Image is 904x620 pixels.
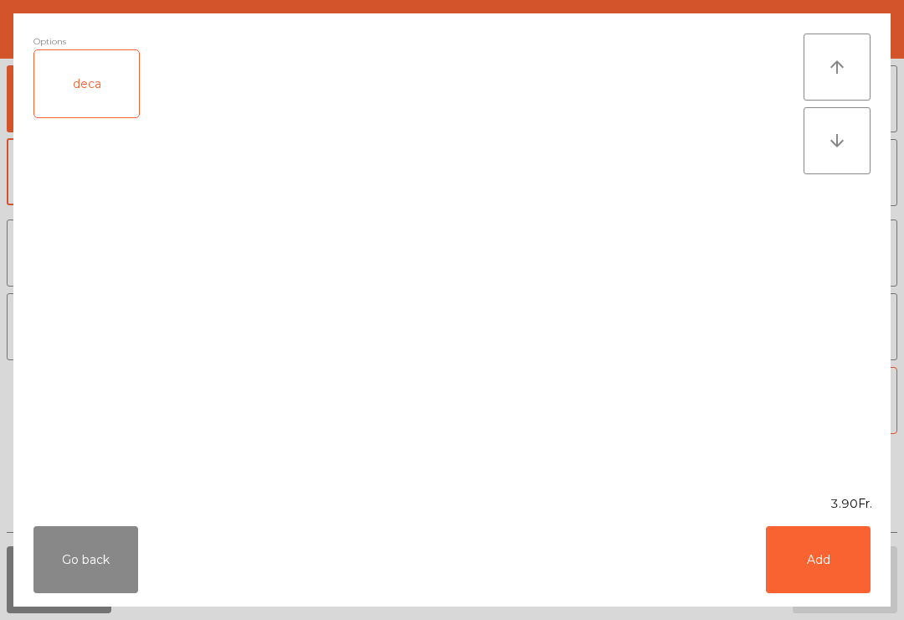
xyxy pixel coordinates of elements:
i: arrow_downward [827,131,847,151]
div: deca [34,50,139,117]
button: arrow_downward [804,107,871,174]
button: Go back [33,526,138,593]
button: Add [766,526,871,593]
div: 3.90Fr. [13,495,891,513]
i: arrow_upward [827,57,847,77]
span: Options [33,34,66,49]
button: arrow_upward [804,34,871,101]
